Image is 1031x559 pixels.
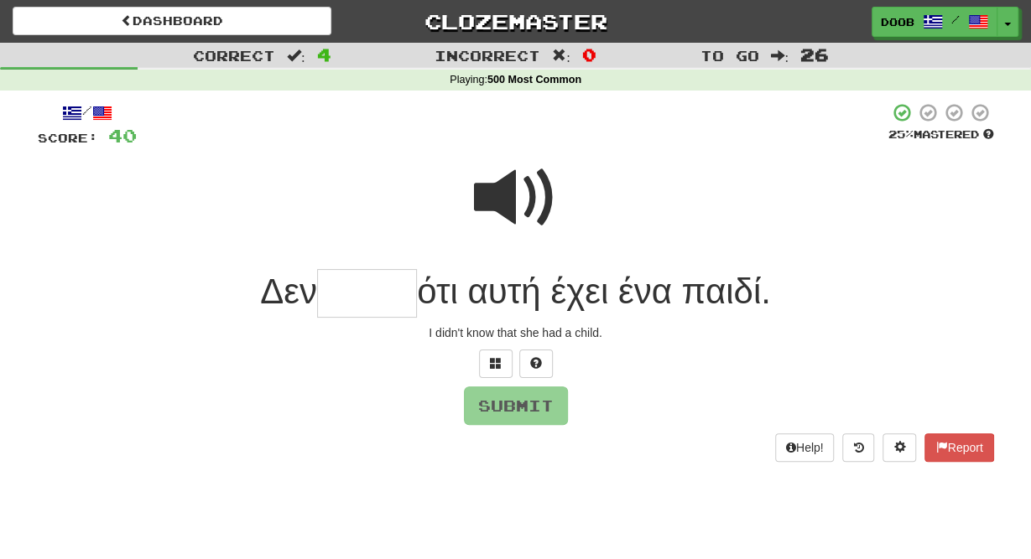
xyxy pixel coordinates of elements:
[357,7,675,36] a: Clozemaster
[417,272,771,311] span: ότι αυτή έχει ένα παιδί.
[519,349,553,378] button: Single letter hint - you only get 1 per sentence and score half the points! alt+h
[800,44,829,65] span: 26
[479,349,513,378] button: Switch sentence to multiple choice alt+p
[700,47,758,64] span: To go
[487,74,581,85] strong: 500 Most Common
[951,13,960,25] span: /
[317,44,331,65] span: 4
[38,102,137,123] div: /
[924,433,993,462] button: Report
[193,47,275,64] span: Correct
[108,125,137,146] span: 40
[872,7,997,37] a: Doob /
[888,127,994,142] div: Mastered
[13,7,331,35] a: Dashboard
[552,49,570,63] span: :
[464,386,568,425] button: Submit
[842,433,874,462] button: Round history (alt+y)
[435,47,540,64] span: Incorrect
[38,131,98,145] span: Score:
[770,49,789,63] span: :
[881,14,914,29] span: Doob
[775,433,835,462] button: Help!
[260,272,317,311] span: Δεν
[38,324,994,341] div: I didn't know that she had a child.
[582,44,596,65] span: 0
[888,127,914,141] span: 25 %
[287,49,305,63] span: :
